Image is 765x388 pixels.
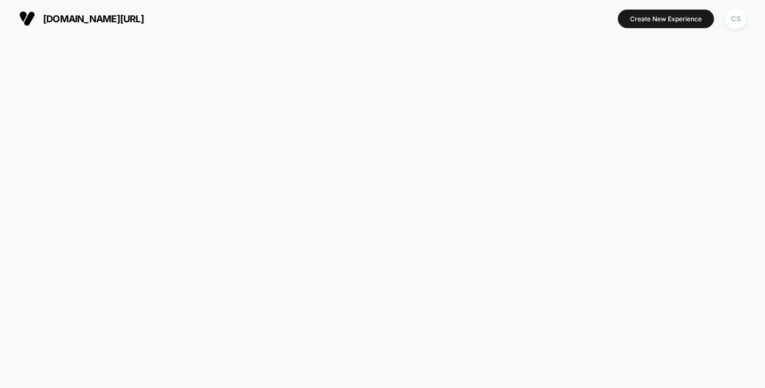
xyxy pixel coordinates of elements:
[725,8,746,29] div: CS
[16,10,147,27] button: [DOMAIN_NAME][URL]
[43,13,144,24] span: [DOMAIN_NAME][URL]
[618,10,714,28] button: Create New Experience
[19,11,35,27] img: Visually logo
[722,8,749,30] button: CS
